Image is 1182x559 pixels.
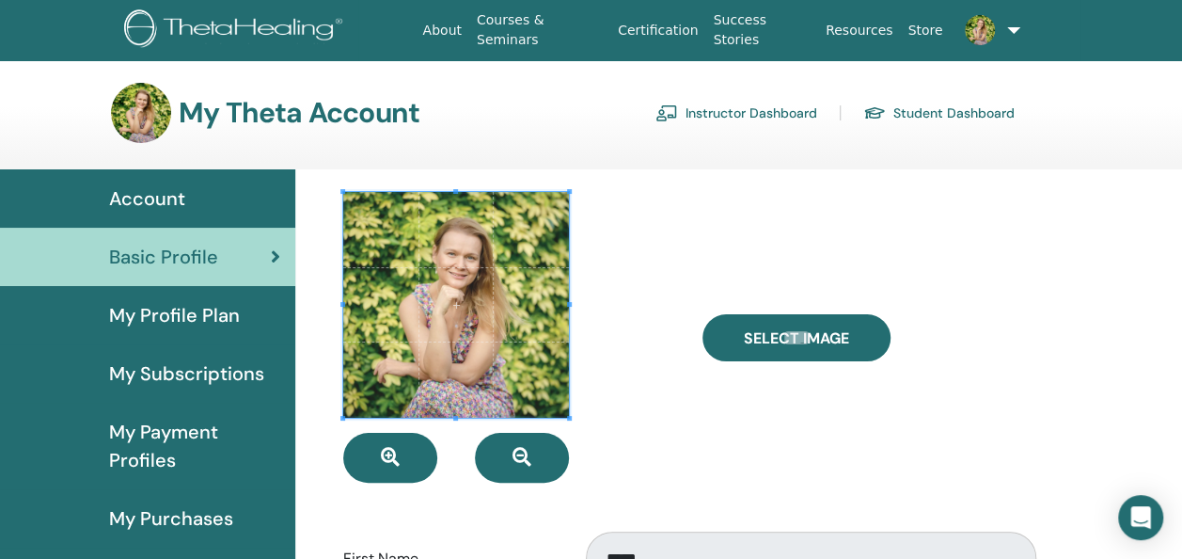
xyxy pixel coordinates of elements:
img: logo.png [124,9,349,52]
img: chalkboard-teacher.svg [655,104,678,121]
img: graduation-cap.svg [863,105,886,121]
span: Account [109,184,185,213]
span: My Subscriptions [109,359,264,388]
h3: My Theta Account [179,96,419,130]
span: My Payment Profiles [109,418,280,474]
img: default.jpg [111,83,171,143]
span: Select Image [744,328,849,348]
img: default.jpg [965,15,995,45]
span: Basic Profile [109,243,218,271]
span: My Profile Plan [109,301,240,329]
a: Student Dashboard [863,98,1015,128]
span: My Purchases [109,504,233,533]
input: Select Image [784,331,809,344]
a: Instructor Dashboard [655,98,817,128]
a: Store [900,13,950,48]
a: About [415,13,468,48]
a: Certification [610,13,705,48]
div: Open Intercom Messenger [1118,495,1163,540]
a: Courses & Seminars [469,3,610,57]
a: Success Stories [705,3,817,57]
a: Resources [818,13,901,48]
